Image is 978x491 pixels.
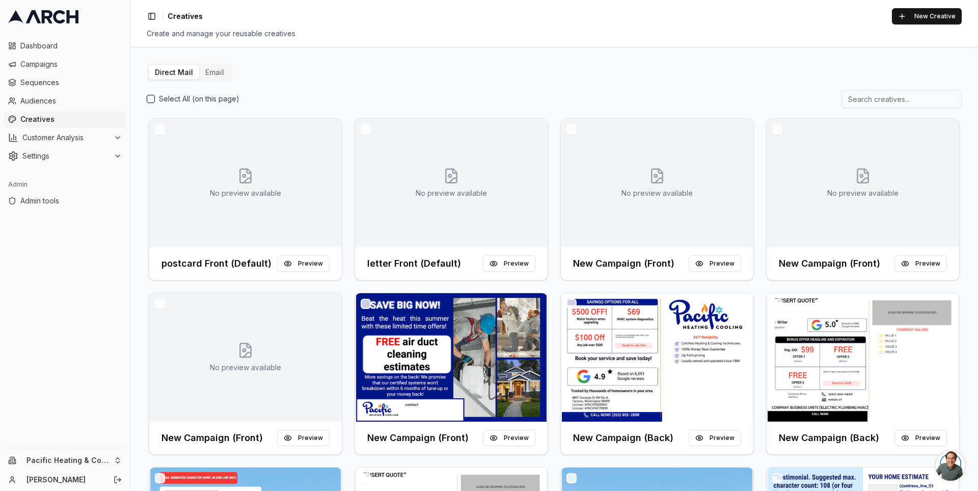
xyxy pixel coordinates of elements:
span: Pacific Heating & Cooling [26,456,110,465]
label: Select All (on this page) [159,94,239,104]
img: Front creative for New Campaign (Front) [355,293,548,422]
button: Settings [4,148,126,164]
button: Preview [689,255,741,272]
span: Campaigns [20,59,122,69]
button: Email [199,65,230,80]
h3: New Campaign (Back) [573,431,673,445]
a: Sequences [4,74,126,91]
span: Admin tools [20,196,122,206]
img: Front creative for New Campaign (Back) [561,293,753,422]
button: Preview [894,255,947,272]
h3: New Campaign (Front) [161,431,263,445]
svg: No creative preview [649,168,665,184]
button: Preview [483,430,535,446]
button: Preview [277,255,330,272]
a: Dashboard [4,38,126,54]
span: Sequences [20,77,122,88]
button: Customer Analysis [4,130,126,146]
nav: breadcrumb [168,11,203,21]
span: Dashboard [20,41,122,51]
h3: New Campaign (Front) [367,431,469,445]
h3: New Campaign (Back) [779,431,879,445]
input: Search creatives... [841,90,962,108]
button: Preview [483,255,535,272]
a: [PERSON_NAME] [26,475,102,485]
button: Preview [894,430,947,446]
button: Preview [277,430,330,446]
button: Log out [111,473,125,487]
span: Audiences [20,96,122,106]
span: Creatives [168,11,203,21]
svg: No creative preview [237,342,254,358]
h3: New Campaign (Front) [779,256,880,271]
span: Creatives [20,114,122,124]
img: Front creative for New Campaign (Back) [767,293,959,422]
svg: No creative preview [443,168,459,184]
p: No preview available [827,188,899,198]
div: Create and manage your reusable creatives [147,29,962,39]
p: No preview available [416,188,487,198]
svg: No creative preview [237,168,254,184]
h3: letter Front (Default) [367,256,461,271]
button: Direct Mail [149,65,199,80]
a: Audiences [4,93,126,109]
p: No preview available [210,363,281,373]
button: Pacific Heating & Cooling [4,452,126,469]
button: New Creative [892,8,962,24]
div: Admin [4,176,126,193]
p: No preview available [621,188,693,198]
a: Creatives [4,111,126,127]
div: Open chat [935,450,966,481]
p: No preview available [210,188,281,198]
button: Preview [689,430,741,446]
a: Campaigns [4,56,126,72]
span: Settings [22,151,110,161]
a: Admin tools [4,193,126,209]
svg: No creative preview [855,168,871,184]
h3: New Campaign (Front) [573,256,674,271]
span: Customer Analysis [22,133,110,143]
h3: postcard Front (Default) [161,256,271,271]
